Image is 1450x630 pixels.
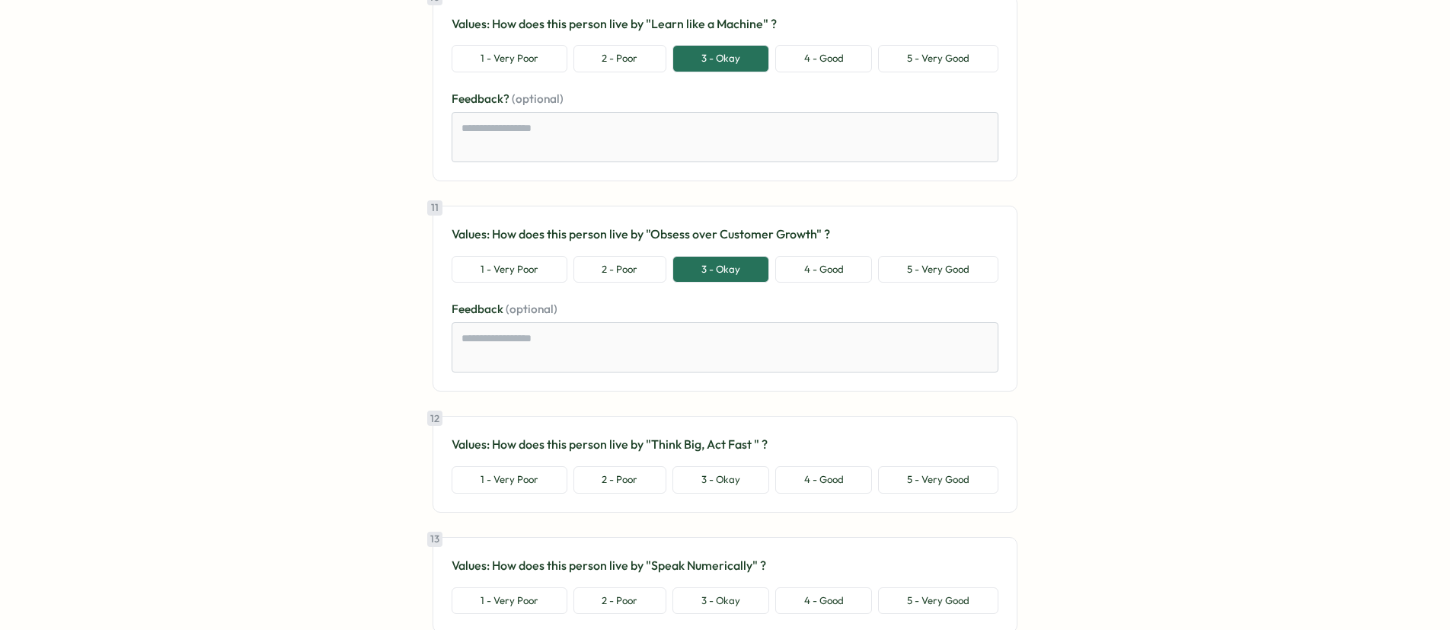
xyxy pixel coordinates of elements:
[452,14,998,34] p: Values: How does this person live by "Learn like a Machine" ?
[672,587,769,615] button: 3 - Okay
[506,302,557,316] span: (optional)
[775,45,873,72] button: 4 - Good
[775,256,873,283] button: 4 - Good
[452,45,567,72] button: 1 - Very Poor
[452,587,567,615] button: 1 - Very Poor
[452,225,998,244] p: Values: How does this person live by "Obsess over Customer Growth" ?
[672,256,769,283] button: 3 - Okay
[452,302,506,316] span: Feedback
[427,411,442,426] div: 12
[452,466,567,494] button: 1 - Very Poor
[452,435,998,454] p: Values: How does this person live by "Think Big, Act Fast " ?
[452,556,998,575] p: Values: How does this person live by "Speak Numerically" ?
[427,532,442,547] div: 13
[573,45,667,72] button: 2 - Poor
[452,91,512,106] span: Feedback?
[878,256,998,283] button: 5 - Very Good
[878,45,998,72] button: 5 - Very Good
[775,466,873,494] button: 4 - Good
[878,587,998,615] button: 5 - Very Good
[672,45,769,72] button: 3 - Okay
[878,466,998,494] button: 5 - Very Good
[452,256,567,283] button: 1 - Very Poor
[672,466,769,494] button: 3 - Okay
[427,200,442,216] div: 11
[573,587,667,615] button: 2 - Poor
[512,91,564,106] span: (optional)
[775,587,873,615] button: 4 - Good
[573,466,667,494] button: 2 - Poor
[573,256,667,283] button: 2 - Poor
